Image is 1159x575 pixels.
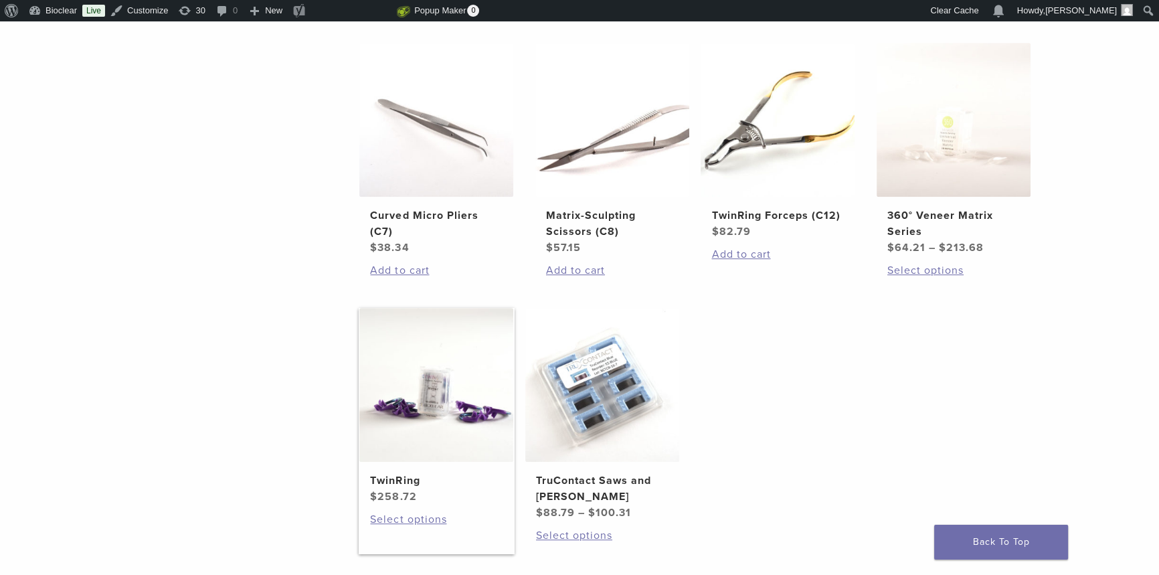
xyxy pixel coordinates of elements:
a: Select options for “TwinRing” [370,511,503,527]
a: TruContact Saws and SandersTruContact Saws and [PERSON_NAME] [525,308,681,521]
span: $ [887,241,895,254]
img: TwinRing Forceps (C12) [701,43,855,197]
span: $ [536,506,543,519]
img: Curved Micro Pliers (C7) [359,43,513,197]
span: – [578,506,585,519]
bdi: 100.31 [588,506,631,519]
a: Live [82,5,105,17]
a: Add to cart: “Matrix-Sculpting Scissors (C8)” [546,262,679,278]
img: Views over 48 hours. Click for more Jetpack Stats. [322,3,397,19]
span: $ [370,241,377,254]
span: – [929,241,935,254]
bdi: 88.79 [536,506,575,519]
h2: TwinRing [370,473,503,489]
a: TwinRingTwinRing $258.72 [359,308,515,505]
a: TwinRing Forceps (C12)TwinRing Forceps (C12) $82.79 [700,43,856,240]
a: Add to cart: “Curved Micro Pliers (C7)” [370,262,503,278]
img: Matrix-Sculpting Scissors (C8) [535,43,689,197]
bdi: 57.15 [546,241,581,254]
a: Curved Micro Pliers (C7)Curved Micro Pliers (C7) $38.34 [359,43,515,256]
span: $ [711,225,719,238]
a: Back To Top [934,525,1068,560]
span: 0 [467,5,479,17]
img: 360° Veneer Matrix Series [877,43,1031,197]
span: $ [588,506,596,519]
bdi: 258.72 [370,490,416,503]
bdi: 64.21 [887,241,925,254]
bdi: 38.34 [370,241,409,254]
h2: Matrix-Sculpting Scissors (C8) [546,208,679,240]
bdi: 213.68 [939,241,984,254]
bdi: 82.79 [711,225,750,238]
span: $ [370,490,377,503]
span: $ [939,241,946,254]
img: TwinRing [359,308,513,462]
h2: TwinRing Forceps (C12) [711,208,844,224]
span: [PERSON_NAME] [1045,5,1117,15]
h2: Curved Micro Pliers (C7) [370,208,503,240]
h2: 360° Veneer Matrix Series [887,208,1020,240]
a: Select options for “TruContact Saws and Sanders” [536,527,668,544]
a: Select options for “360° Veneer Matrix Series” [887,262,1020,278]
a: Matrix-Sculpting Scissors (C8)Matrix-Sculpting Scissors (C8) $57.15 [535,43,691,256]
a: Add to cart: “TwinRing Forceps (C12)” [711,246,844,262]
a: 360° Veneer Matrix Series360° Veneer Matrix Series [876,43,1032,256]
span: $ [546,241,553,254]
h2: TruContact Saws and [PERSON_NAME] [536,473,668,505]
img: TruContact Saws and Sanders [525,308,679,462]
